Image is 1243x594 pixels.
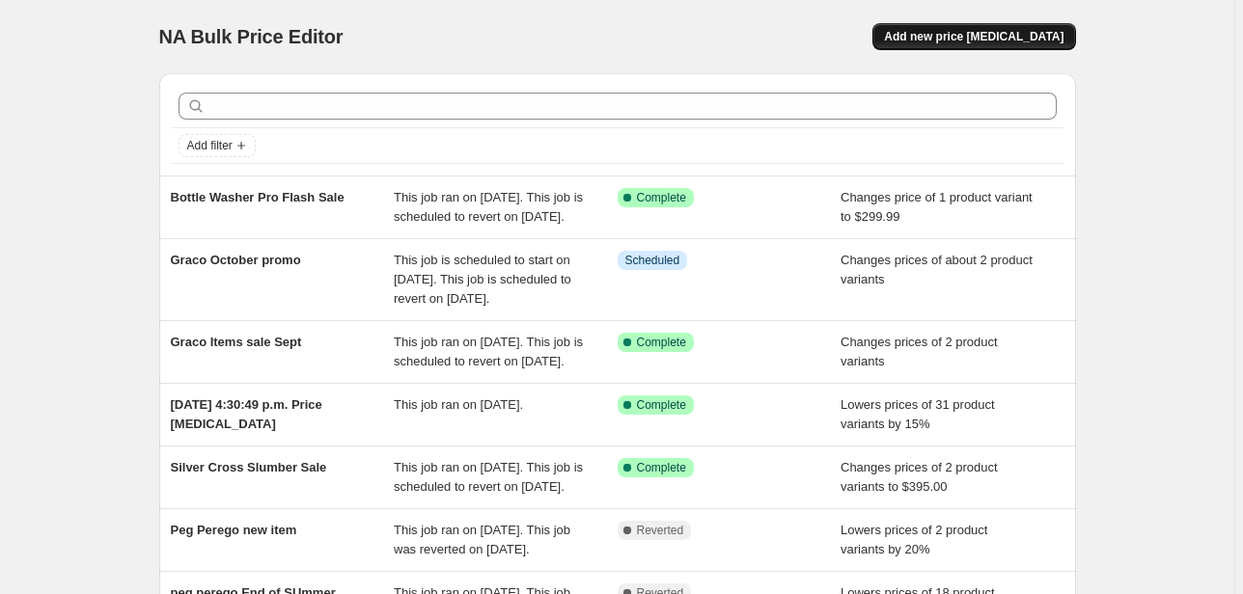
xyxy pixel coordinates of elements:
span: Add new price [MEDICAL_DATA] [884,29,1063,44]
span: Changes prices of 2 product variants to $395.00 [841,460,998,494]
span: Graco October promo [171,253,301,267]
span: This job ran on [DATE]. This job is scheduled to revert on [DATE]. [394,335,583,368]
button: Add new price [MEDICAL_DATA] [872,23,1075,50]
span: NA Bulk Price Editor [159,26,344,47]
span: Complete [637,335,686,350]
span: Peg Perego new item [171,523,297,537]
span: Changes prices of about 2 product variants [841,253,1033,286]
span: Bottle Washer Pro Flash Sale [171,190,345,204]
span: This job ran on [DATE]. This job is scheduled to revert on [DATE]. [394,460,583,494]
span: Changes price of 1 product variant to $299.99 [841,190,1033,224]
span: This job ran on [DATE]. This job is scheduled to revert on [DATE]. [394,190,583,224]
span: Lowers prices of 31 product variants by 15% [841,397,995,431]
span: Complete [637,460,686,475]
span: This job ran on [DATE]. [394,397,523,412]
span: [DATE] 4:30:49 p.m. Price [MEDICAL_DATA] [171,397,322,431]
span: This job ran on [DATE]. This job was reverted on [DATE]. [394,523,570,556]
span: Reverted [637,523,684,538]
button: Add filter [179,134,256,157]
span: Changes prices of 2 product variants [841,335,998,368]
span: Complete [637,190,686,205]
span: Add filter [187,138,233,153]
span: Scheduled [625,253,680,268]
span: This job is scheduled to start on [DATE]. This job is scheduled to revert on [DATE]. [394,253,571,306]
span: Silver Cross Slumber Sale [171,460,327,474]
span: Lowers prices of 2 product variants by 20% [841,523,987,556]
span: Complete [637,397,686,413]
span: Graco Items sale Sept [171,335,302,349]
